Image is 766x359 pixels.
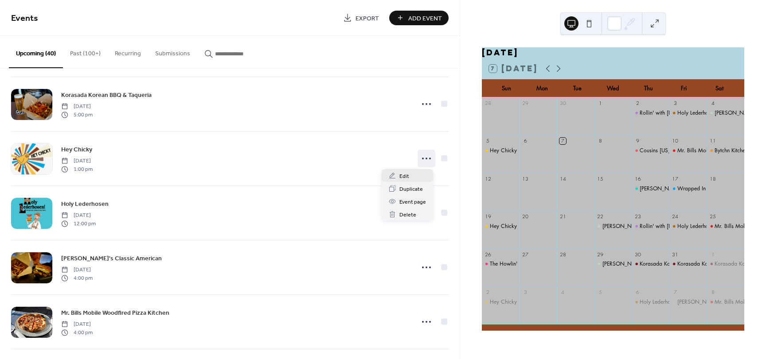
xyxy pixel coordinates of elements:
[634,100,641,107] div: 2
[522,289,528,295] div: 3
[672,251,679,258] div: 31
[61,103,93,111] span: [DATE]
[672,100,679,107] div: 3
[560,80,595,97] div: Tue
[522,213,528,220] div: 20
[669,185,707,193] div: Wrapped In Dough
[490,147,517,154] div: Hey Chicky
[61,309,169,318] span: Mr. Bills Mobile Woodfired Pizza Kitchen
[482,260,520,268] div: The Howlin' Bird
[632,223,669,230] div: Rollin' with Seo
[61,91,152,100] span: Korasada Korean BBQ & Taqueria
[61,212,96,220] span: [DATE]
[672,289,679,295] div: 7
[715,147,748,154] div: Bytchn Kitchen
[489,80,524,97] div: Sun
[597,289,604,295] div: 5
[672,213,679,220] div: 24
[490,298,517,306] div: Hey Chicky
[61,111,93,119] span: 5:00 pm
[640,185,700,193] div: [PERSON_NAME]'s Tacos
[61,144,92,154] a: Hey Chicky
[595,80,631,97] div: Wed
[482,47,744,58] div: [DATE]
[707,223,744,230] div: Mr. Bills Mobile Woodfired Pizza Kitchen
[490,223,517,230] div: Hey Chicky
[672,175,679,182] div: 17
[61,165,93,173] span: 1:00 pm
[597,213,604,220] div: 22
[677,223,716,230] div: Holy Lederhosen
[602,223,690,230] div: [PERSON_NAME]'s Classic American
[522,251,528,258] div: 27
[634,289,641,295] div: 6
[632,298,669,306] div: Holy Lederhosen
[597,138,604,144] div: 8
[559,175,566,182] div: 14
[399,197,426,207] span: Event page
[707,147,744,154] div: Bytchn Kitchen
[61,274,93,282] span: 4:00 pm
[640,147,704,154] div: Cousins [US_STATE] Lobster
[61,157,93,165] span: [DATE]
[672,138,679,144] div: 10
[707,298,744,306] div: Mr. Bills Mobile Woodfired Pizza Kitchen
[677,109,716,117] div: Holy Lederhosen
[522,175,528,182] div: 13
[677,298,765,306] div: [PERSON_NAME]'s Classic American
[559,213,566,220] div: 21
[61,220,96,228] span: 12:00 pm
[707,109,744,117] div: Tommy's Classic American
[677,260,758,268] div: Korasada Korean BBQ & Taqueria
[666,80,702,97] div: Fri
[597,175,604,182] div: 15
[631,80,666,97] div: Thu
[559,138,566,144] div: 7
[594,223,632,230] div: Tommy's Classic American
[356,14,379,23] span: Export
[707,260,744,268] div: Korasada Korean BBQ & Taqueria
[11,10,38,27] span: Events
[61,254,162,263] span: [PERSON_NAME]'s Classic American
[677,185,723,193] div: Wrapped In Dough
[594,260,632,268] div: Tommy's Classic American
[709,213,716,220] div: 25
[408,14,442,23] span: Add Event
[632,185,669,193] div: Chuy's Tacos
[709,100,716,107] div: 4
[490,260,528,268] div: The Howlin' Bird
[709,138,716,144] div: 11
[597,100,604,107] div: 1
[669,223,707,230] div: Holy Lederhosen
[389,11,449,25] button: Add Event
[634,251,641,258] div: 30
[399,210,416,220] span: Delete
[485,100,491,107] div: 28
[485,175,491,182] div: 12
[669,260,707,268] div: Korasada Korean BBQ & Taqueria
[632,109,669,117] div: Rollin' with Seo
[522,100,528,107] div: 29
[63,36,108,67] button: Past (100+)
[634,213,641,220] div: 23
[640,109,709,117] div: Rollin' with [PERSON_NAME]
[61,199,109,209] a: Holy Lederhosen
[399,185,423,194] span: Duplicate
[524,80,560,97] div: Mon
[559,100,566,107] div: 30
[485,289,491,295] div: 2
[485,251,491,258] div: 26
[61,253,162,263] a: [PERSON_NAME]'s Classic American
[61,145,92,154] span: Hey Chicky
[485,213,491,220] div: 19
[61,266,93,274] span: [DATE]
[485,138,491,144] div: 5
[61,308,169,318] a: Mr. Bills Mobile Woodfired Pizza Kitchen
[597,251,604,258] div: 29
[61,328,93,336] span: 4:00 pm
[669,147,707,154] div: Mr. Bills Mobile Woodfired Pizza Kitchen
[709,289,716,295] div: 8
[632,147,669,154] div: Cousins Maine Lobster
[61,90,152,100] a: Korasada Korean BBQ & Taqueria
